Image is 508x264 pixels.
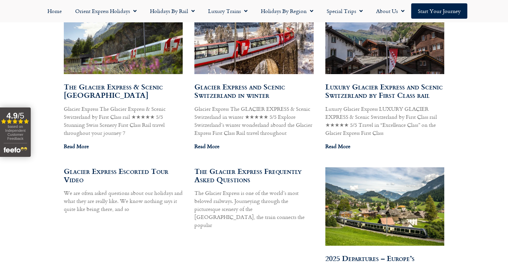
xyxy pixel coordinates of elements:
[64,105,183,137] p: Glacier Express The Glacier Express & Scenic Switzerland by First Class rail ★★★★★ 5/5 Stunning S...
[411,3,467,19] a: Start your Journey
[320,3,369,19] a: Special Trips
[3,3,505,19] nav: Menu
[194,105,314,137] p: Glacier Express The GLACIER EXPRESS & Scenic Switzerland in winter ★★★★★ 5/5 Explore Switzerland’...
[325,81,443,100] a: Luxury Glacier Express and Scenic Switzerland by First Class rail
[194,189,314,229] p: The Glacier Express is one of the world’s most beloved railways. Journeying through the picturesq...
[64,81,163,100] a: The Glacier Express & Scenic [GEOGRAPHIC_DATA]
[64,142,89,150] a: Read more about The Glacier Express & Scenic Switzerland
[369,3,411,19] a: About Us
[325,105,445,137] p: Luxury Glacier Express LUXURY GLACIER EXPRESS & Scenic Switzerland by First Class rail ★★★★★ 5/5 ...
[68,3,143,19] a: Orient Express Holidays
[64,189,183,213] p: We are often asked questions about our holidays and what they are really like. We know nothing sa...
[194,81,285,100] a: Glacier Express and Scenic Switzerland in winter
[194,166,302,185] a: The Glacier Express Frequently Asked Questions
[41,3,68,19] a: Home
[325,142,350,150] a: Read more about Luxury Glacier Express and Scenic Switzerland by First Class rail
[254,3,320,19] a: Holidays by Region
[143,3,201,19] a: Holidays by Rail
[201,3,254,19] a: Luxury Trains
[64,166,168,185] a: Glacier Express Escorted Tour Video
[194,142,219,150] a: Read more about Glacier Express and Scenic Switzerland in winter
